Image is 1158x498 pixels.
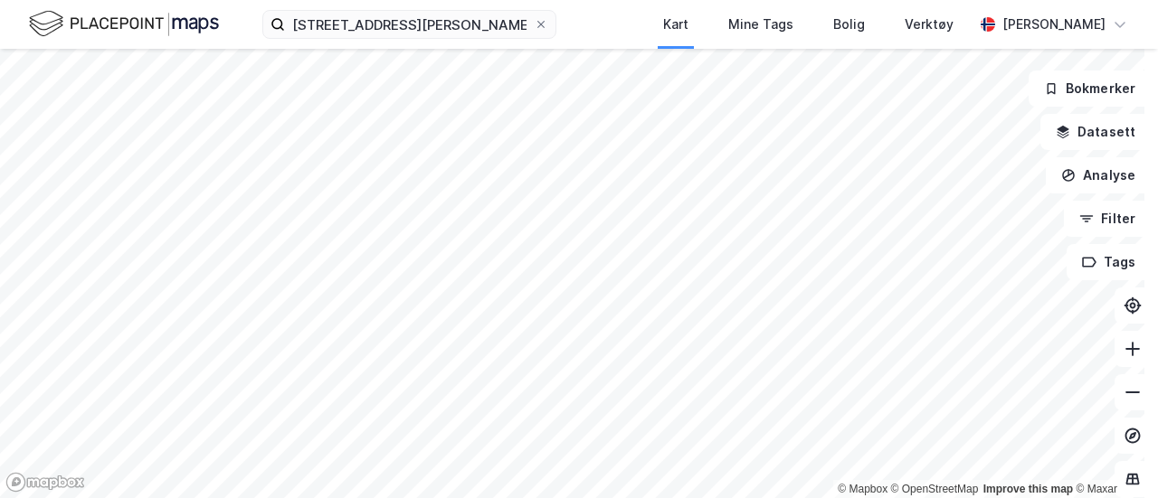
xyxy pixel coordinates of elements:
div: Kart [663,14,688,35]
img: logo.f888ab2527a4732fd821a326f86c7f29.svg [29,8,219,40]
button: Datasett [1040,114,1151,150]
button: Analyse [1046,157,1151,193]
a: Mapbox [838,483,887,495]
input: Søk på adresse, matrikkel, gårdeiere, leietakere eller personer [285,11,534,38]
div: Verktøy [905,14,954,35]
a: Mapbox homepage [5,472,85,493]
div: Kontrollprogram for chat [1068,411,1158,498]
button: Tags [1067,244,1151,280]
button: Bokmerker [1029,70,1151,107]
a: OpenStreetMap [891,483,979,495]
iframe: Chat Widget [1068,411,1158,498]
div: Bolig [833,14,865,35]
div: [PERSON_NAME] [1002,14,1106,35]
div: Mine Tags [728,14,793,35]
button: Filter [1064,201,1151,237]
a: Improve this map [983,483,1073,495]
